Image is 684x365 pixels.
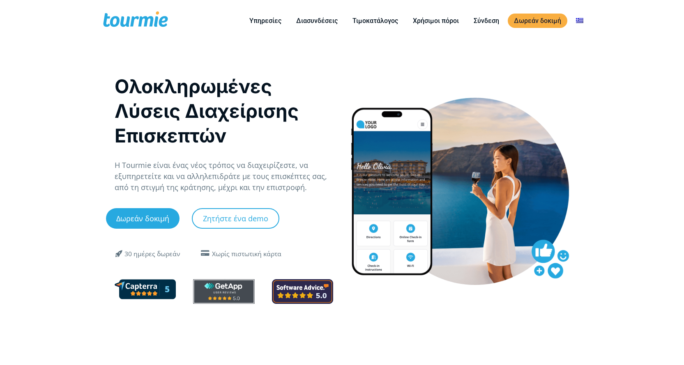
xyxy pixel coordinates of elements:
a: Διασυνδέσεις [290,16,344,26]
p: Η Tourmie είναι ένας νέος τρόπος να διαχειρίζεστε, να εξυπηρετείτε και να αλληλεπιδράτε με τους ε... [115,160,334,193]
span:  [110,248,129,258]
a: Ζητήστε ένα demo [192,208,279,229]
a: Δωρεάν δοκιμή [106,208,180,229]
h1: Ολοκληρωμένες Λύσεις Διαχείρισης Επισκεπτών [115,74,334,148]
a: Δωρεάν δοκιμή [508,14,567,28]
a: Αλλαγή σε [570,16,590,26]
div: Χωρίς πιστωτική κάρτα [212,249,281,259]
span:  [199,250,212,257]
a: Χρήσιμοι πόροι [407,16,465,26]
div: 30 ημέρες δωρεάν [124,249,180,259]
a: Σύνδεση [468,16,505,26]
a: Τιμοκατάλογος [346,16,404,26]
a: Υπηρεσίες [243,16,288,26]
